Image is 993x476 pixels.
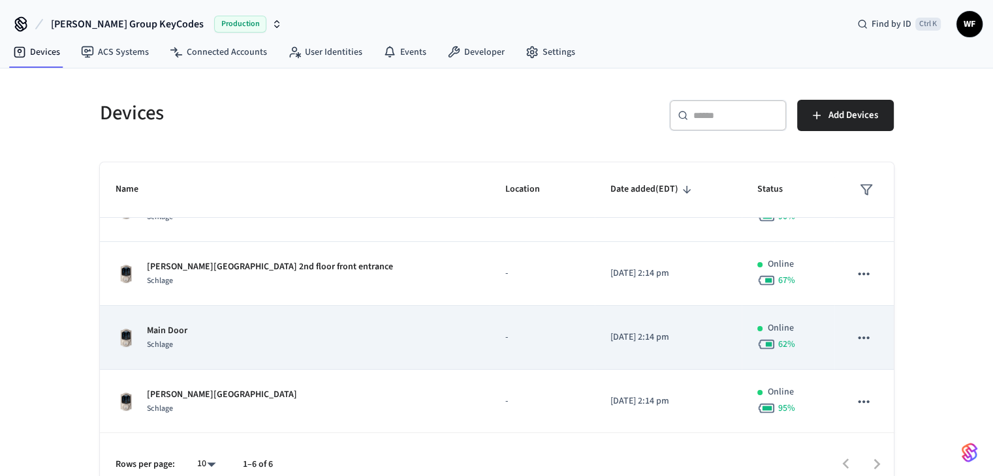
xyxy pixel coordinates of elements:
[915,18,941,31] span: Ctrl K
[214,16,266,33] span: Production
[147,403,173,414] span: Schlage
[147,324,187,338] p: Main Door
[147,260,393,274] p: [PERSON_NAME][GEOGRAPHIC_DATA] 2nd floor front entrance
[958,12,981,36] span: WF
[243,458,273,471] p: 1–6 of 6
[116,458,175,471] p: Rows per page:
[277,40,373,64] a: User Identities
[373,40,437,64] a: Events
[147,275,173,286] span: Schlage
[71,40,159,64] a: ACS Systems
[147,339,173,350] span: Schlage
[778,338,795,351] span: 62 %
[100,100,489,126] h5: Devices
[116,327,136,348] img: Schlage Sense Smart Deadbolt with Camelot Trim, Front
[768,258,794,271] p: Online
[515,40,586,64] a: Settings
[610,267,726,280] p: [DATE] 2:14 pm
[147,211,173,222] span: Schlage
[3,40,71,64] a: Devices
[191,454,222,473] div: 10
[505,267,578,280] p: -
[797,100,894,131] button: Add Devices
[116,179,155,200] span: Name
[505,179,557,200] span: Location
[757,179,800,200] span: Status
[768,321,794,335] p: Online
[147,388,297,402] p: [PERSON_NAME][GEOGRAPHIC_DATA]
[962,442,977,463] img: SeamLogoGradient.69752ec5.svg
[610,331,726,344] p: [DATE] 2:14 pm
[610,179,695,200] span: Date added(EDT)
[828,107,878,124] span: Add Devices
[159,40,277,64] a: Connected Accounts
[505,331,578,344] p: -
[872,18,911,31] span: Find by ID
[778,274,795,287] span: 67 %
[51,16,204,32] span: [PERSON_NAME] Group KeyCodes
[116,263,136,284] img: Schlage Sense Smart Deadbolt with Camelot Trim, Front
[610,394,726,408] p: [DATE] 2:14 pm
[437,40,515,64] a: Developer
[768,385,794,399] p: Online
[778,402,795,415] span: 95 %
[505,394,578,408] p: -
[956,11,983,37] button: WF
[116,391,136,412] img: Schlage Sense Smart Deadbolt with Camelot Trim, Front
[847,12,951,36] div: Find by IDCtrl K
